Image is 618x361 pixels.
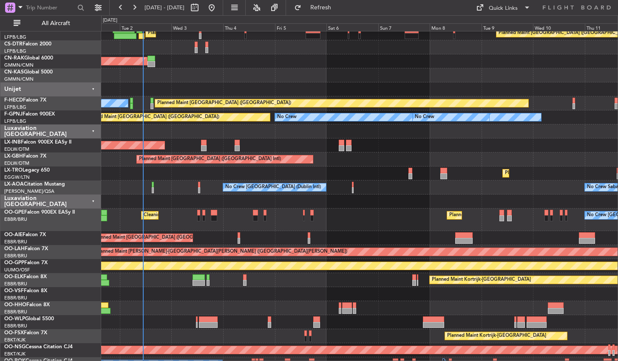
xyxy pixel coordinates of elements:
a: OO-HHOFalcon 8X [4,302,50,307]
div: Planned Maint [GEOGRAPHIC_DATA] ([GEOGRAPHIC_DATA] Intl) [139,153,281,166]
span: LX-TRO [4,168,23,173]
a: EBBR/BRU [4,323,27,329]
span: OO-GPE [4,210,24,215]
a: EBBR/BRU [4,309,27,315]
div: Sat 6 [326,23,378,31]
a: EBBR/BRU [4,281,27,287]
a: OO-VSFFalcon 8X [4,288,47,293]
a: OO-LAHFalcon 7X [4,246,48,251]
span: OO-HHO [4,302,26,307]
a: F-GPNJFalcon 900EX [4,112,55,117]
div: Tue 2 [120,23,172,31]
span: OO-LAH [4,246,25,251]
span: All Aircraft [22,20,90,26]
a: GMMN/CMN [4,76,34,82]
span: LX-INB [4,140,21,145]
a: LFPB/LBG [4,104,26,110]
a: EBKT/KJK [4,351,26,357]
a: [PERSON_NAME]/QSA [4,188,54,195]
div: Tue 9 [482,23,533,31]
div: Planned Maint [GEOGRAPHIC_DATA] ([GEOGRAPHIC_DATA]) [85,111,219,124]
div: Planned Maint [GEOGRAPHIC_DATA] ([GEOGRAPHIC_DATA]) [148,27,282,39]
div: No Crew [GEOGRAPHIC_DATA] (Dublin Intl) [225,181,321,194]
a: F-HECDFalcon 7X [4,98,46,103]
div: Quick Links [489,4,518,13]
div: Mon 8 [430,23,482,31]
a: CN-KASGlobal 5000 [4,70,53,75]
div: Planned Maint Kortrijk-[GEOGRAPHIC_DATA] [432,274,531,286]
a: OO-ELKFalcon 8X [4,274,47,279]
a: LX-TROLegacy 650 [4,168,50,173]
div: Wed 10 [533,23,585,31]
a: EBBR/BRU [4,253,27,259]
span: OO-FSX [4,330,24,336]
div: No Crew [415,111,434,124]
a: LX-AOACitation Mustang [4,182,65,187]
a: EBBR/BRU [4,216,27,223]
span: LX-AOA [4,182,24,187]
div: Wed 3 [171,23,223,31]
span: OO-NSG [4,344,26,350]
span: Refresh [303,5,339,11]
span: LX-GBH [4,154,23,159]
a: LX-GBHFalcon 7X [4,154,46,159]
button: All Aircraft [9,17,92,30]
button: Quick Links [472,1,535,14]
input: Trip Number [26,1,75,14]
a: OO-WLPGlobal 5500 [4,316,54,322]
span: OO-AIE [4,232,23,237]
span: F-GPNJ [4,112,23,117]
a: LX-INBFalcon 900EX EASy II [4,140,71,145]
div: Sun 7 [378,23,430,31]
div: Planned Maint Dusseldorf [505,167,561,180]
button: Refresh [290,1,341,14]
a: CS-DTRFalcon 2000 [4,42,51,47]
a: EBBR/BRU [4,295,27,301]
div: Thu 4 [223,23,275,31]
div: Fri 5 [275,23,327,31]
a: LFPB/LBG [4,118,26,124]
span: CN-KAS [4,70,24,75]
a: OO-AIEFalcon 7X [4,232,46,237]
span: OO-GPP [4,260,24,265]
span: OO-WLP [4,316,25,322]
div: Planned Maint [GEOGRAPHIC_DATA] ([GEOGRAPHIC_DATA]) [94,231,228,244]
a: EBBR/BRU [4,239,27,245]
span: CN-RAK [4,56,24,61]
a: EGGW/LTN [4,174,30,180]
div: Planned Maint [GEOGRAPHIC_DATA] ([GEOGRAPHIC_DATA] National) [449,209,603,222]
span: [DATE] - [DATE] [145,4,184,11]
a: CN-RAKGlobal 6000 [4,56,53,61]
div: No Crew [277,111,297,124]
a: EDLW/DTM [4,160,29,166]
div: Planned Maint [GEOGRAPHIC_DATA] ([GEOGRAPHIC_DATA]) [157,97,291,110]
a: GMMN/CMN [4,62,34,68]
a: LFPB/LBG [4,34,26,40]
div: Cleaning [GEOGRAPHIC_DATA] ([GEOGRAPHIC_DATA] National) [144,209,286,222]
span: CS-DTR [4,42,23,47]
a: EDLW/DTM [4,146,29,152]
div: [DATE] [103,17,117,24]
a: OO-NSGCessna Citation CJ4 [4,344,73,350]
div: Planned Maint [PERSON_NAME]-[GEOGRAPHIC_DATA][PERSON_NAME] ([GEOGRAPHIC_DATA][PERSON_NAME]) [96,245,347,258]
span: OO-ELK [4,274,23,279]
span: F-HECD [4,98,23,103]
a: OO-GPEFalcon 900EX EASy II [4,210,75,215]
div: Planned Maint Kortrijk-[GEOGRAPHIC_DATA] [447,330,546,342]
span: OO-VSF [4,288,24,293]
a: LFPB/LBG [4,48,26,54]
a: UUMO/OSF [4,267,30,273]
a: EBKT/KJK [4,337,26,343]
a: OO-GPPFalcon 7X [4,260,48,265]
a: OO-FSXFalcon 7X [4,330,47,336]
